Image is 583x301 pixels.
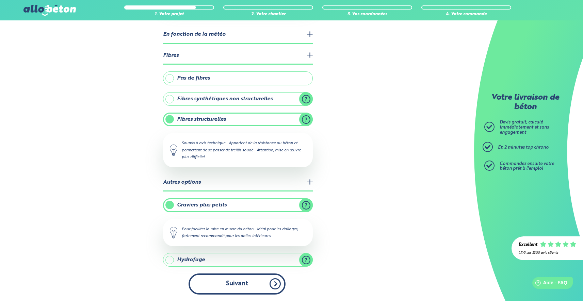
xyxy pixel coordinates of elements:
[486,93,564,112] p: Votre livraison de béton
[500,162,554,171] span: Commandez ensuite votre béton prêt à l'emploi
[163,253,313,267] label: Hydrofuge
[163,174,313,191] legend: Autres options
[322,12,412,17] div: 3. Vos coordonnées
[163,71,313,85] label: Pas de fibres
[163,47,313,65] legend: Fibres
[500,120,549,134] span: Devis gratuit, calculé immédiatement et sans engagement
[518,251,576,255] div: 4.7/5 sur 2300 avis clients
[421,12,511,17] div: 4. Votre commande
[163,113,313,126] label: Fibres structurelles
[23,5,76,16] img: allobéton
[163,198,313,212] label: Graviers plus petits
[163,92,313,106] label: Fibres synthétiques non structurelles
[522,274,576,294] iframe: Help widget launcher
[163,219,313,246] div: Pour faciliter la mise en œuvre du béton - idéal pour les dallages, fortement recommandé pour les...
[223,12,313,17] div: 2. Votre chantier
[124,12,214,17] div: 1. Votre projet
[163,133,313,167] div: Soumis à avis technique - Apportent de la résistance au béton et permettent de se passer de treil...
[163,26,313,44] legend: En fonction de la météo
[498,145,549,150] span: En 2 minutes top chrono
[518,243,537,248] div: Excellent
[189,273,286,294] button: Suivant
